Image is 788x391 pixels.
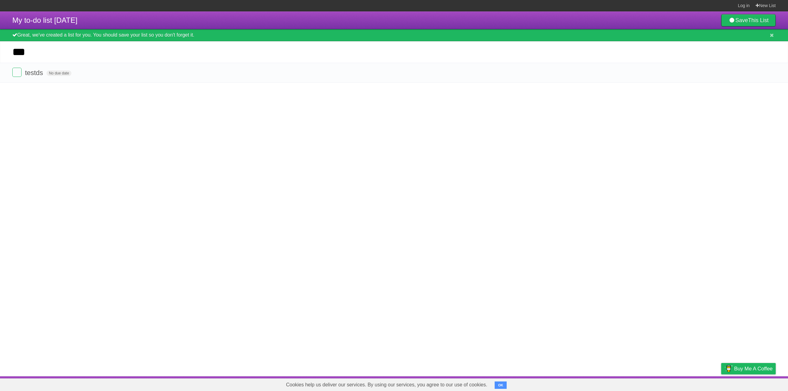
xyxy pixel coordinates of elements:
a: Privacy [713,378,729,389]
span: Buy me a coffee [734,363,773,374]
a: Developers [660,378,685,389]
a: Terms [692,378,706,389]
span: testds [25,69,45,77]
a: SaveThis List [721,14,776,26]
span: Cookies help us deliver our services. By using our services, you agree to our use of cookies. [280,379,493,391]
a: About [639,378,652,389]
span: My to-do list [DATE] [12,16,78,24]
a: Suggest a feature [737,378,776,389]
a: Buy me a coffee [721,363,776,374]
label: Done [12,68,22,77]
button: OK [495,381,507,389]
img: Buy me a coffee [724,363,733,374]
b: This List [748,17,769,23]
span: No due date [46,70,71,76]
